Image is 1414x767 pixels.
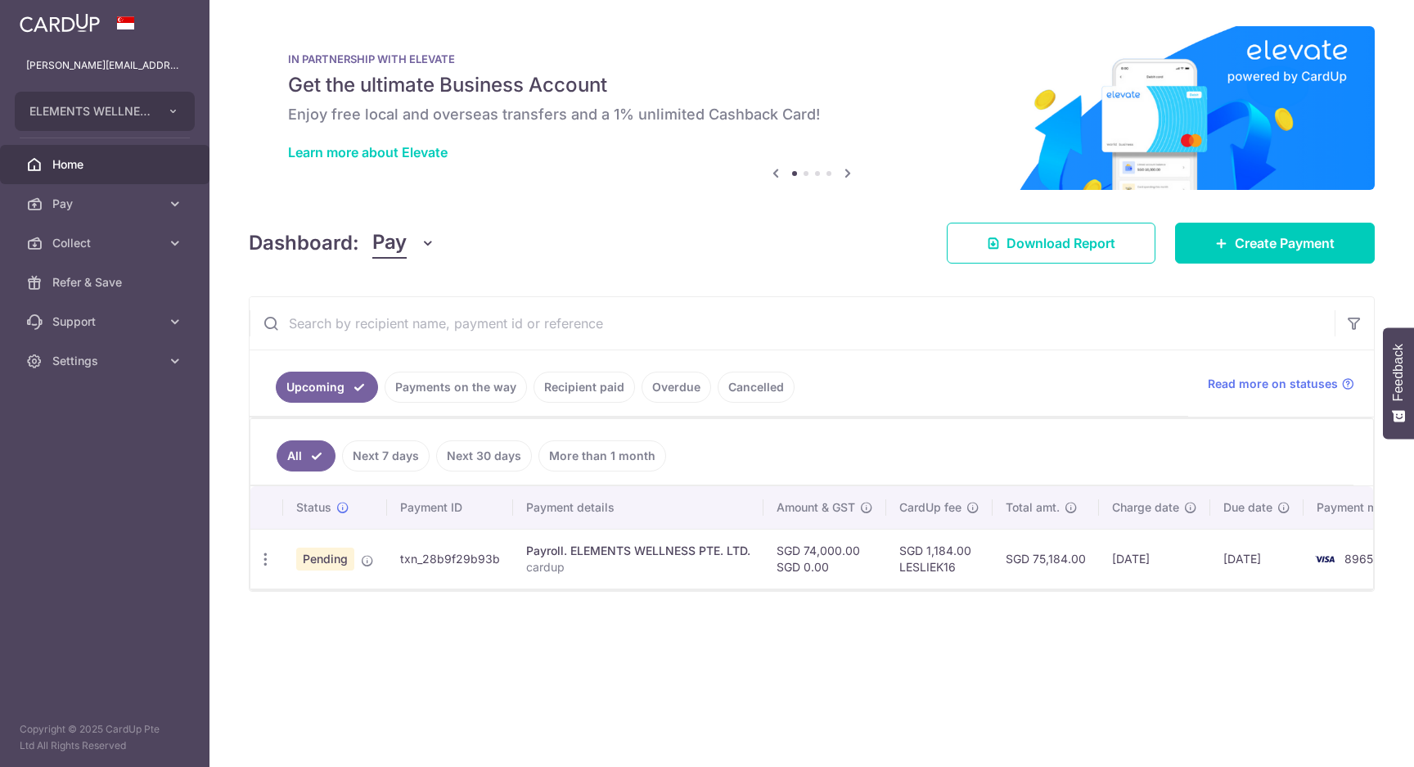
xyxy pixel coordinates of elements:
[250,297,1335,350] input: Search by recipient name, payment id or reference
[249,228,359,258] h4: Dashboard:
[29,103,151,120] span: ELEMENTS WELLNESS PTE. LTD.
[1344,552,1373,566] span: 8965
[1112,499,1179,516] span: Charge date
[642,372,711,403] a: Overdue
[288,144,448,160] a: Learn more about Elevate
[538,440,666,471] a: More than 1 month
[1308,549,1341,569] img: Bank Card
[1208,376,1354,392] a: Read more on statuses
[276,372,378,403] a: Upcoming
[886,529,993,589] td: SGD 1,184.00 LESLIEK16
[993,529,1099,589] td: SGD 75,184.00
[372,228,435,259] button: Pay
[777,499,855,516] span: Amount & GST
[277,440,335,471] a: All
[1099,529,1210,589] td: [DATE]
[387,486,513,529] th: Payment ID
[342,440,430,471] a: Next 7 days
[52,353,160,369] span: Settings
[1006,499,1060,516] span: Total amt.
[1006,233,1115,253] span: Download Report
[1391,344,1406,401] span: Feedback
[296,548,354,571] span: Pending
[763,529,886,589] td: SGD 74,000.00 SGD 0.00
[52,274,160,291] span: Refer & Save
[249,26,1375,190] img: Renovation banner
[15,92,195,131] button: ELEMENTS WELLNESS PTE. LTD.
[947,223,1155,264] a: Download Report
[1175,223,1375,264] a: Create Payment
[1208,376,1338,392] span: Read more on statuses
[288,105,1335,124] h6: Enjoy free local and overseas transfers and a 1% unlimited Cashback Card!
[718,372,795,403] a: Cancelled
[288,72,1335,98] h5: Get the ultimate Business Account
[513,486,763,529] th: Payment details
[372,228,407,259] span: Pay
[52,196,160,212] span: Pay
[296,499,331,516] span: Status
[26,57,183,74] p: [PERSON_NAME][EMAIL_ADDRESS][DOMAIN_NAME]
[1223,499,1272,516] span: Due date
[52,235,160,251] span: Collect
[1383,327,1414,439] button: Feedback - Show survey
[387,529,513,589] td: txn_28b9f29b93b
[1210,529,1304,589] td: [DATE]
[1235,233,1335,253] span: Create Payment
[288,52,1335,65] p: IN PARTNERSHIP WITH ELEVATE
[534,372,635,403] a: Recipient paid
[526,559,750,575] p: cardup
[52,314,160,330] span: Support
[526,543,750,559] div: Payroll. ELEMENTS WELLNESS PTE. LTD.
[20,13,100,33] img: CardUp
[52,156,160,173] span: Home
[385,372,527,403] a: Payments on the way
[899,499,961,516] span: CardUp fee
[436,440,532,471] a: Next 30 days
